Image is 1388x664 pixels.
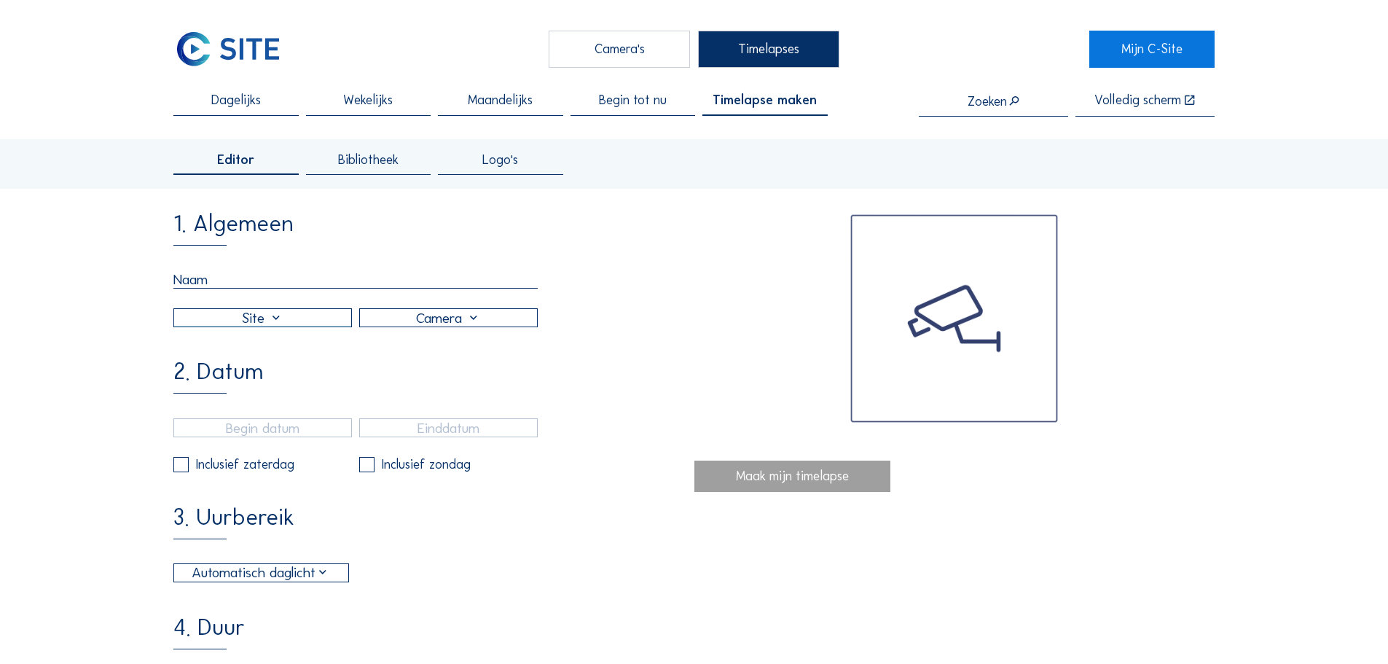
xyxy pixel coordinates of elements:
[713,94,817,107] span: Timelapse maken
[192,563,330,584] div: Automatisch daglicht
[694,461,890,492] div: Maak mijn timelapse
[173,418,352,437] input: Begin datum
[173,506,294,539] div: 3. Uurbereik
[173,31,283,67] img: C-SITE Logo
[1089,31,1214,67] a: Mijn C-Site
[1094,94,1181,108] div: Volledig scherm
[173,212,294,246] div: 1. Algemeen
[173,270,538,289] input: Naam
[382,458,471,472] div: Inclusief zondag
[694,212,1215,425] img: no camera selected
[549,31,690,67] div: Camera's
[173,31,298,67] a: C-SITE Logo
[482,154,518,167] span: Logo's
[196,458,294,472] div: Inclusief zaterdag
[174,564,348,582] div: Automatisch daglicht
[468,94,533,107] span: Maandelijks
[173,616,245,649] div: 4. Duur
[599,94,667,107] span: Begin tot nu
[359,418,538,437] input: Einddatum
[343,94,393,107] span: Wekelijks
[338,154,399,167] span: Bibliotheek
[217,154,254,167] span: Editor
[173,360,263,394] div: 2. Datum
[698,31,839,67] div: Timelapses
[211,94,261,107] span: Dagelijks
